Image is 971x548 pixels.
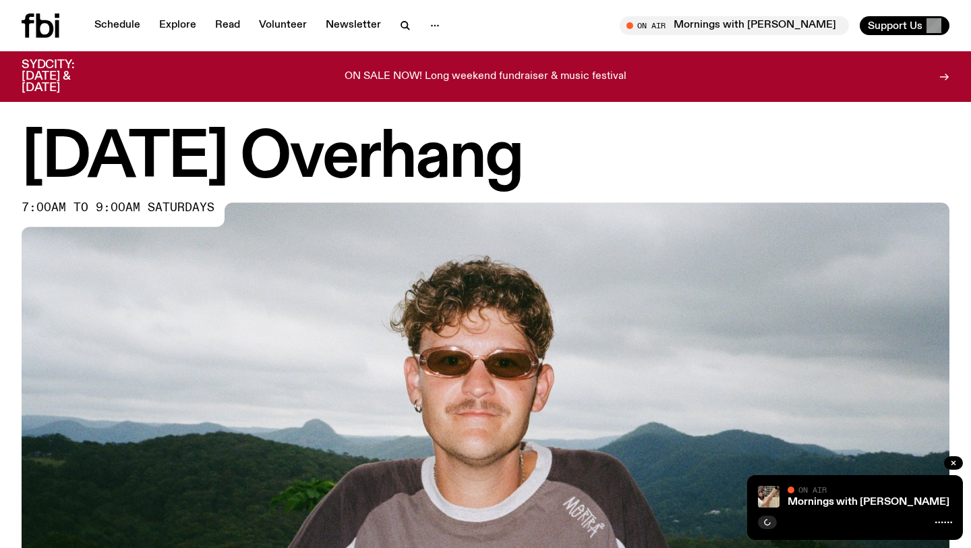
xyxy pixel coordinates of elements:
h1: [DATE] Overhang [22,128,949,189]
p: ON SALE NOW! Long weekend fundraiser & music festival [345,71,626,83]
h3: SYDCITY: [DATE] & [DATE] [22,59,108,94]
img: A photo of Jim in the fbi studio sitting on a chair and awkwardly holding their leg in the air, s... [758,486,779,508]
button: On AirMornings with [PERSON_NAME] / booked and busy [620,16,849,35]
button: Support Us [860,16,949,35]
a: Read [207,16,248,35]
a: Schedule [86,16,148,35]
a: Explore [151,16,204,35]
a: Newsletter [318,16,389,35]
span: Support Us [868,20,922,32]
span: On Air [798,485,827,494]
a: Volunteer [251,16,315,35]
span: 7:00am to 9:00am saturdays [22,202,214,213]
